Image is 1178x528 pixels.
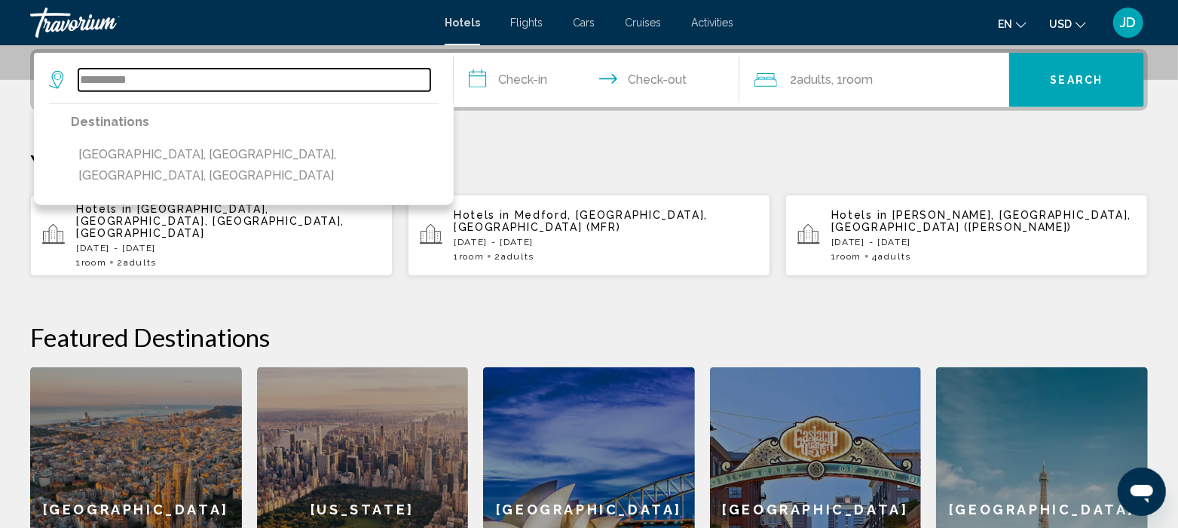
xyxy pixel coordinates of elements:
span: Room [459,251,485,262]
span: Hotels in [831,209,888,221]
span: Adults [797,72,832,87]
a: Hotels [445,17,480,29]
span: 1 [831,251,861,262]
span: [PERSON_NAME], [GEOGRAPHIC_DATA], [GEOGRAPHIC_DATA] ([PERSON_NAME]) [831,209,1131,233]
button: User Menu [1109,7,1148,38]
span: 1 [76,257,106,268]
span: , 1 [832,69,874,91]
span: 2 [494,251,534,262]
span: Adults [501,251,534,262]
span: 2 [117,257,157,268]
span: Hotels in [76,203,133,215]
span: USD [1049,18,1072,30]
span: Hotels in [454,209,510,221]
span: en [998,18,1012,30]
a: Flights [510,17,543,29]
button: Change language [998,13,1027,35]
p: [DATE] - [DATE] [831,237,1136,247]
a: Cruises [625,17,661,29]
button: Hotels in [GEOGRAPHIC_DATA], [GEOGRAPHIC_DATA], [GEOGRAPHIC_DATA], [GEOGRAPHIC_DATA][DATE] - [DAT... [30,194,393,277]
button: [GEOGRAPHIC_DATA], [GEOGRAPHIC_DATA], [GEOGRAPHIC_DATA], [GEOGRAPHIC_DATA] [71,140,439,190]
p: Destinations [71,112,439,133]
button: Search [1009,53,1144,107]
span: 4 [872,251,911,262]
span: [GEOGRAPHIC_DATA], [GEOGRAPHIC_DATA], [GEOGRAPHIC_DATA], [GEOGRAPHIC_DATA] [76,203,344,239]
span: JD [1121,15,1137,30]
p: Your Recent Searches [30,149,1148,179]
button: Change currency [1049,13,1086,35]
a: Activities [691,17,733,29]
a: Cars [573,17,595,29]
span: Room [81,257,107,268]
span: Adults [124,257,157,268]
p: [DATE] - [DATE] [454,237,758,247]
span: Adults [878,251,911,262]
span: 1 [454,251,484,262]
iframe: Button to launch messaging window [1118,468,1166,516]
button: Hotels in [PERSON_NAME], [GEOGRAPHIC_DATA], [GEOGRAPHIC_DATA] ([PERSON_NAME])[DATE] - [DATE]1Room... [785,194,1148,277]
span: Room [837,251,862,262]
div: Search widget [34,53,1144,107]
a: Travorium [30,8,430,38]
span: 2 [791,69,832,91]
p: [DATE] - [DATE] [76,243,381,253]
button: Hotels in Medford, [GEOGRAPHIC_DATA], [GEOGRAPHIC_DATA] (MFR)[DATE] - [DATE]1Room2Adults [408,194,770,277]
button: Check in and out dates [454,53,739,107]
span: Search [1051,75,1103,87]
span: Room [843,72,874,87]
h2: Featured Destinations [30,322,1148,352]
button: Travelers: 2 adults, 0 children [739,53,1009,107]
span: Medford, [GEOGRAPHIC_DATA], [GEOGRAPHIC_DATA] (MFR) [454,209,708,233]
